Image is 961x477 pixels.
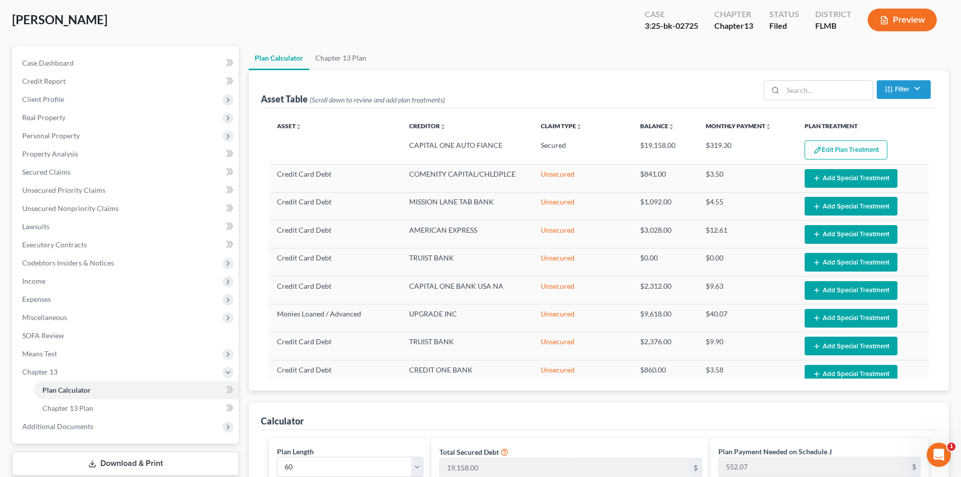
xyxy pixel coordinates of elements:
[698,332,797,360] td: $9.90
[744,21,753,30] span: 13
[533,165,632,192] td: Unsecured
[805,281,897,300] button: Add Special Treatment
[533,136,632,165] td: Secured
[541,122,582,130] a: Claim Typeunfold_more
[668,124,674,130] i: unfold_more
[401,136,533,165] td: CAPITAL ONE AUTO FIANCE
[813,146,822,154] img: edit-pencil-c1479a1de80d8dea1e2430c2f745a3c6a07e9d7aa2eeffe225670001d78357a8.svg
[14,181,239,199] a: Unsecured Priority Claims
[269,276,401,304] td: Credit Card Debt
[277,446,314,457] label: Plan Length
[22,168,71,176] span: Secured Claims
[14,163,239,181] a: Secured Claims
[805,365,897,384] button: Add Special Treatment
[22,258,114,267] span: Codebtors Insiders & Notices
[805,253,897,272] button: Add Special Treatment
[439,447,499,457] label: Total Secured Debt
[533,332,632,360] td: Unsecured
[409,122,446,130] a: Creditorunfold_more
[632,165,698,192] td: $841.00
[533,248,632,276] td: Unsecured
[805,337,897,355] button: Add Special Treatment
[22,367,58,376] span: Chapter 13
[533,221,632,248] td: Unsecured
[632,276,698,304] td: $2,312.00
[14,236,239,254] a: Executory Contracts
[261,93,445,105] div: Asset Table
[14,145,239,163] a: Property Analysis
[640,122,674,130] a: Balanceunfold_more
[22,131,80,140] span: Personal Property
[698,360,797,388] td: $3.58
[42,386,91,394] span: Plan Calculator
[22,149,78,158] span: Property Analysis
[698,276,797,304] td: $9.63
[22,77,66,85] span: Credit Report
[401,332,533,360] td: TRUIST BANK
[401,276,533,304] td: CAPITAL ONE BANK USA NA
[698,165,797,192] td: $3.50
[22,349,57,358] span: Means Test
[805,225,897,244] button: Add Special Treatment
[632,248,698,276] td: $0.00
[805,140,887,160] button: Edit Plan Treatment
[698,248,797,276] td: $0.00
[719,457,908,476] input: 0.00
[249,46,309,70] a: Plan Calculator
[34,381,239,399] a: Plan Calculator
[797,116,929,136] th: Plan Treatment
[805,169,897,188] button: Add Special Treatment
[815,20,852,32] div: FLMB
[14,54,239,72] a: Case Dashboard
[783,81,872,100] input: Search...
[34,399,239,417] a: Chapter 13 Plan
[769,9,799,20] div: Status
[533,360,632,388] td: Unsecured
[22,222,49,231] span: Lawsuits
[12,12,107,27] span: [PERSON_NAME]
[576,124,582,130] i: unfold_more
[296,124,302,130] i: unfold_more
[269,304,401,332] td: Monies Loaned / Advanced
[714,20,753,32] div: Chapter
[868,9,937,31] button: Preview
[908,457,920,476] div: $
[718,446,832,457] label: Plan Payment Needed on Schedule J
[698,304,797,332] td: $40.07
[401,360,533,388] td: CREDIT ONE BANK
[401,192,533,220] td: MISSION LANE TAB BANK
[22,277,45,285] span: Income
[632,136,698,165] td: $19,158.00
[401,248,533,276] td: TRUIST BANK
[22,240,87,249] span: Executory Contracts
[14,72,239,90] a: Credit Report
[632,332,698,360] td: $2,376.00
[22,186,105,194] span: Unsecured Priority Claims
[22,95,64,103] span: Client Profile
[277,122,302,130] a: Assetunfold_more
[22,331,64,340] span: SOFA Review
[714,9,753,20] div: Chapter
[12,452,239,475] a: Download & Print
[632,304,698,332] td: $9,618.00
[14,327,239,345] a: SOFA Review
[14,199,239,218] a: Unsecured Nonpriority Claims
[269,165,401,192] td: Credit Card Debt
[401,221,533,248] td: AMERICAN EXPRESS
[310,95,445,104] span: (Scroll down to review and add plan treatments)
[805,197,897,216] button: Add Special Treatment
[261,415,304,427] div: Calculator
[765,124,771,130] i: unfold_more
[698,192,797,220] td: $4.55
[698,136,797,165] td: $319.30
[401,304,533,332] td: UPGRADE INC
[269,360,401,388] td: Credit Card Debt
[269,332,401,360] td: Credit Card Debt
[22,59,74,67] span: Case Dashboard
[877,80,931,99] button: Filter
[632,192,698,220] td: $1,092.00
[645,9,698,20] div: Case
[22,113,66,122] span: Real Property
[309,46,372,70] a: Chapter 13 Plan
[22,204,119,213] span: Unsecured Nonpriority Claims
